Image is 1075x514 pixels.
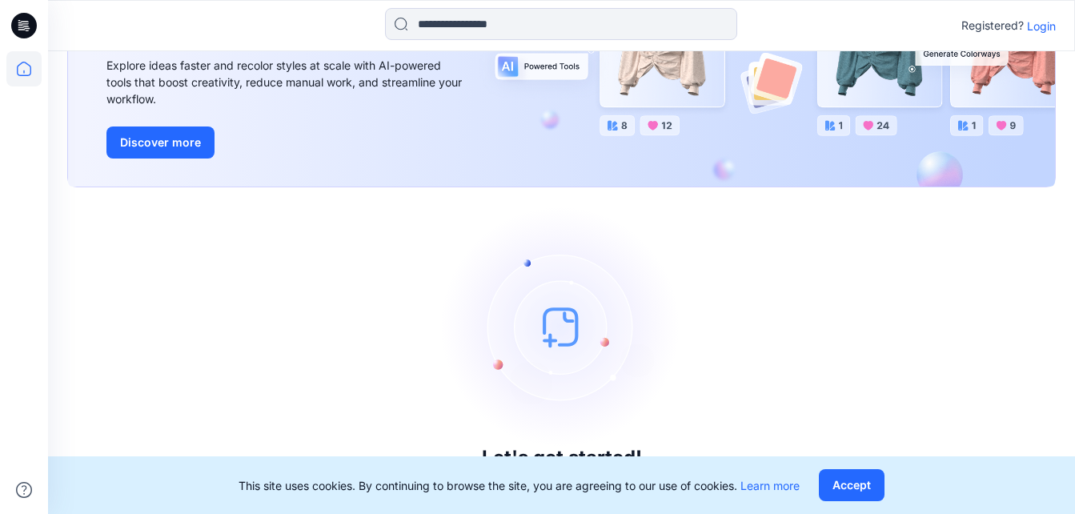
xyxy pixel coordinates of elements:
[961,16,1024,35] p: Registered?
[819,469,884,501] button: Accept
[106,57,467,107] div: Explore ideas faster and recolor styles at scale with AI-powered tools that boost creativity, red...
[482,447,642,469] h3: Let's get started!
[740,479,800,492] a: Learn more
[1027,18,1056,34] p: Login
[239,477,800,494] p: This site uses cookies. By continuing to browse the site, you are agreeing to our use of cookies.
[106,126,215,159] button: Discover more
[106,126,467,159] a: Discover more
[442,207,682,447] img: empty-state-image.svg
